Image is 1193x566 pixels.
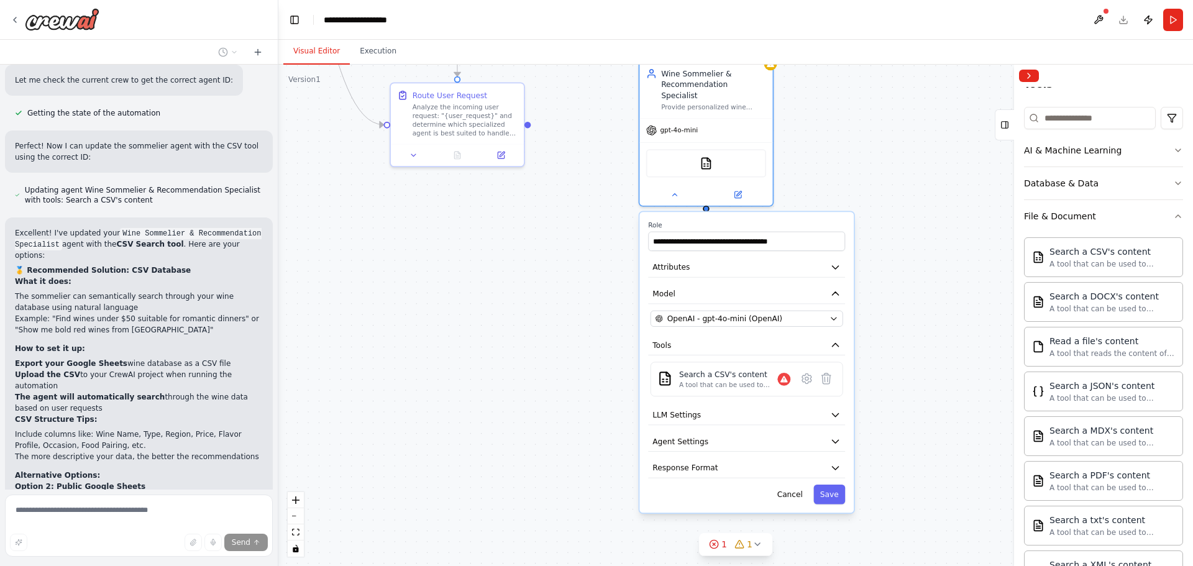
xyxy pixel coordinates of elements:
button: No output available [434,148,480,162]
div: Version 1 [288,75,321,84]
button: zoom in [288,492,304,508]
span: Getting the state of the automation [27,108,160,118]
span: Agent Settings [652,436,708,447]
span: gpt-4o-mini [660,126,698,135]
button: Response Format [648,458,845,478]
button: Start a new chat [248,45,268,60]
button: LLM Settings [648,405,845,425]
strong: Export your Google Sheets [15,359,127,368]
div: AI & Machine Learning [1024,144,1122,157]
strong: What it does: [15,277,71,286]
div: A tool that can be used to semantic search a query from a PDF's content. [1049,483,1175,493]
button: Open in side panel [707,188,768,201]
button: Visual Editor [283,39,350,65]
div: Read a file's content [1049,335,1175,347]
span: Model [652,288,675,299]
button: Upload files [185,534,202,551]
button: Delete tool [816,369,836,388]
span: 1 [747,538,752,550]
button: Model [648,284,845,304]
button: Tools [648,335,845,355]
p: Let me check the current crew to get the correct agent ID: [15,75,233,86]
button: Agent Settings [648,432,845,452]
button: OpenAI - gpt-4o-mini (OpenAI) [651,311,843,327]
button: Open in side panel [482,148,519,162]
img: Csvsearchtool [1032,251,1044,263]
li: Include columns like: Wine Name, Type, Region, Price, Flavor Profile, Occasion, Food Pairing, etc. [15,429,263,451]
div: Search a txt's content [1049,514,1175,526]
div: Wine Sommelier & Recommendation Specialist [661,68,766,101]
div: A tool that can be used to semantic search a query from a CSV's content. [1049,259,1175,269]
div: Search a CSV's content [1049,245,1175,258]
span: Attributes [652,262,690,272]
li: The more descriptive your data, the better the recommendations [15,451,263,462]
button: AI & Machine Learning [1024,134,1183,167]
span: Response Format [652,462,718,473]
img: Logo [25,8,99,30]
button: File & Document [1024,200,1183,232]
p: Excellent! I've updated your agent with the . Here are your options: [15,227,263,261]
strong: How to set it up: [15,344,85,353]
button: toggle interactivity [288,541,304,557]
img: Pdfsearchtool [1032,475,1044,487]
li: The sommelier can semantically search through your wine database using natural language [15,291,263,313]
div: A tool that can be used to semantic search a query from a MDX's content. [1049,438,1175,448]
img: CSVSearchTool [657,371,672,386]
div: Provide personalized wine recommendations based on user preferences including taste hints, budget... [661,103,766,111]
span: Tools [652,340,671,350]
button: Execution [350,39,406,65]
span: Updating agent Wine Sommelier & Recommendation Specialist with tools: Search a CSV's content [25,185,263,205]
span: 1 [721,538,727,550]
button: Switch to previous chat [213,45,243,60]
button: Send [224,534,268,551]
div: Search a PDF's content [1049,469,1175,482]
strong: Alternative Options: [15,471,100,480]
button: Hide left sidebar [286,11,303,29]
div: React Flow controls [288,492,304,557]
li: to your CrewAI project when running the automation [15,369,263,391]
div: A tool that reads the content of a file. To use this tool, provide a 'file_path' parameter with t... [1049,349,1175,358]
button: Cancel [770,485,809,504]
span: LLM Settings [652,409,701,420]
img: Mdxsearchtool [1032,430,1044,442]
div: Search a JSON's content [1049,380,1175,392]
li: wine database as a CSV file [15,358,263,369]
div: Analyze the incoming user request: "{user_request}" and determine which specialized agent is best... [413,103,518,137]
div: Wine Sommelier & Recommendation SpecialistProvide personalized wine recommendations based on user... [639,61,774,207]
strong: 🥇 Recommended Solution: CSV Database [15,266,191,275]
button: Database & Data [1024,167,1183,199]
strong: Option 2: Public Google Sheets [15,482,145,491]
strong: CSV Search tool [116,240,183,249]
img: CSVSearchTool [700,157,713,170]
label: Role [648,221,845,229]
div: A tool that can be used to semantic search a query from a txt's content. [1049,527,1175,537]
div: Database & Data [1024,177,1099,189]
p: Perfect! Now I can update the sommelier agent with the CSV tool using the correct ID: [15,140,263,163]
button: Save [813,485,845,504]
div: A tool that can be used to semantic search a query from a CSV's content. [679,381,777,390]
div: Route User Request [413,90,487,101]
img: Jsonsearchtool [1032,385,1044,398]
div: Route User RequestAnalyze the incoming user request: "{user_request}" and determine which special... [390,82,525,167]
button: fit view [288,524,304,541]
button: 11 [699,533,772,556]
strong: The agent will automatically search [15,393,165,401]
span: Send [232,537,250,547]
li: through the wine data based on user requests [15,391,263,414]
button: Improve this prompt [10,534,27,551]
button: Toggle Sidebar [1009,65,1019,566]
strong: Upload the CSV [15,370,80,379]
img: Txtsearchtool [1032,519,1044,532]
button: Click to speak your automation idea [204,534,222,551]
div: A tool that can be used to semantic search a query from a DOCX's content. [1049,304,1175,314]
button: Collapse right sidebar [1019,70,1039,82]
div: Search a CSV's content [679,369,777,380]
button: zoom out [288,508,304,524]
img: Filereadtool [1032,340,1044,353]
div: File & Document [1024,210,1096,222]
div: Search a MDX's content [1049,424,1175,437]
span: OpenAI - gpt-4o-mini (OpenAI) [667,313,782,324]
code: Wine Sommelier & Recommendation Specialist [15,228,262,250]
nav: breadcrumb [324,14,408,26]
div: Search a DOCX's content [1049,290,1175,303]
